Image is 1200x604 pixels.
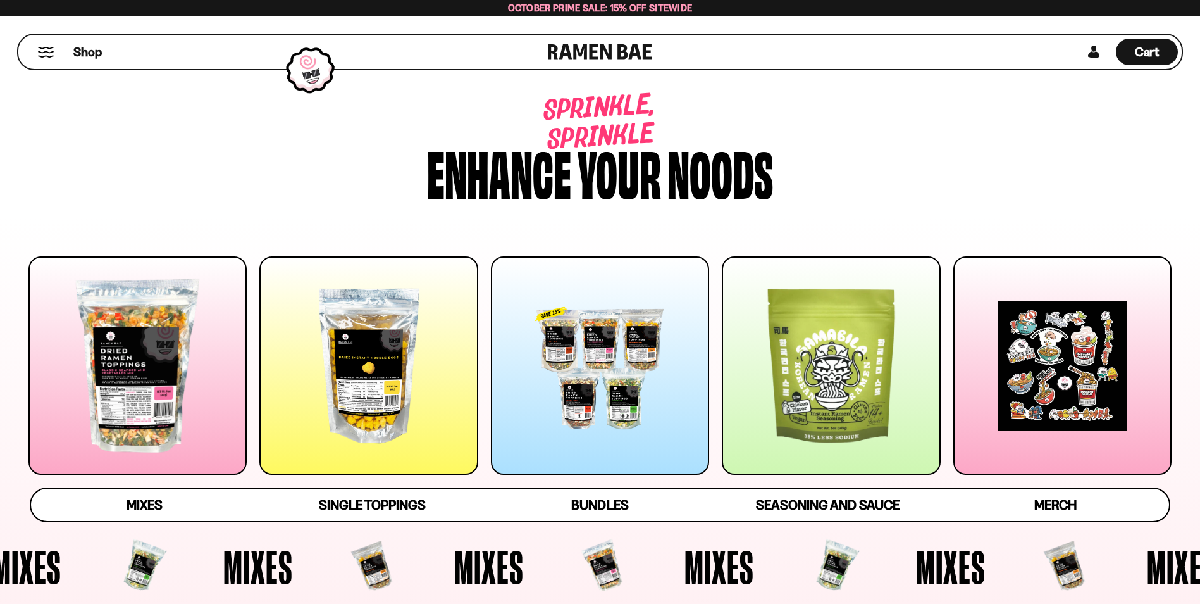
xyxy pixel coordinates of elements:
[714,489,941,521] a: Seasoning and Sauce
[667,141,773,201] div: noods
[73,39,102,65] a: Shop
[803,543,872,590] span: Mixes
[31,489,259,521] a: Mixes
[508,2,693,14] span: October Prime Sale: 15% off Sitewide
[1116,35,1178,69] div: Cart
[1034,543,1103,590] span: Mixes
[427,141,571,201] div: Enhance
[127,497,163,513] span: Mixes
[756,497,900,513] span: Seasoning and Sauce
[1135,44,1160,60] span: Cart
[571,497,628,513] span: Bundles
[259,489,486,521] a: Single Toppings
[578,141,661,201] div: your
[571,543,641,590] span: Mixes
[486,489,714,521] a: Bundles
[73,44,102,61] span: Shop
[341,543,411,590] span: Mixes
[37,47,54,58] button: Mobile Menu Trigger
[110,543,180,590] span: Mixes
[1034,497,1077,513] span: Merch
[941,489,1169,521] a: Merch
[319,497,426,513] span: Single Toppings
